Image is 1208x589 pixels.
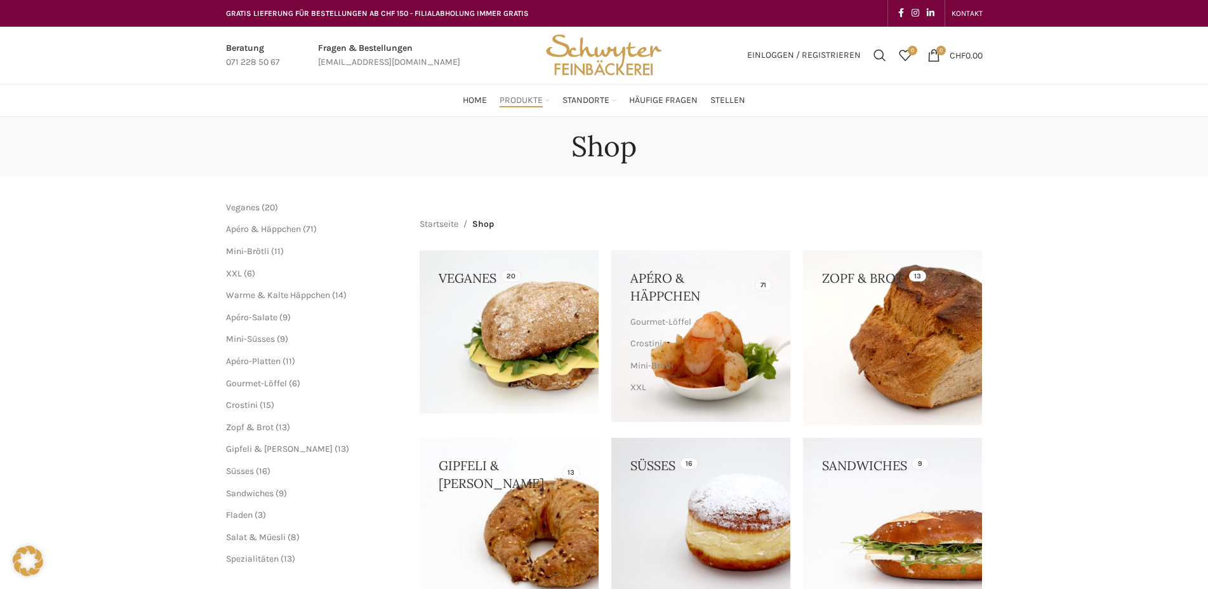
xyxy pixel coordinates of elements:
[226,378,287,389] a: Gourmet-Löffel
[463,95,487,107] span: Home
[226,334,275,344] a: Mini-Süsses
[226,312,277,323] a: Apéro-Salate
[629,88,698,113] a: Häufige Fragen
[562,95,609,107] span: Standorte
[280,334,285,344] span: 9
[571,130,637,163] h1: Shop
[226,246,269,257] a: Mini-Brötli
[226,224,301,234] a: Apéro & Häppchen
[936,46,946,55] span: 0
[630,398,768,420] a: Warme & Kalte Häppchen
[338,443,346,454] span: 13
[335,290,343,301] span: 14
[867,43,893,68] a: Suchen
[226,290,330,301] a: Warme & Kalte Häppchen
[541,49,666,60] a: Site logo
[945,1,989,26] div: Secondary navigation
[952,1,983,26] a: KONTAKT
[630,311,768,333] a: Gourmet-Löffel
[226,510,253,520] a: Fladen
[247,268,252,279] span: 6
[541,27,666,84] img: Bäckerei Schwyter
[220,88,989,113] div: Main navigation
[950,50,966,60] span: CHF
[226,466,254,477] a: Süsses
[274,246,281,257] span: 11
[226,400,258,410] a: Crostini
[500,95,543,107] span: Produkte
[284,553,292,564] span: 13
[226,41,280,70] a: Infobox link
[747,51,861,60] span: Einloggen / Registrieren
[282,312,288,323] span: 9
[226,488,274,499] a: Sandwiches
[259,466,267,477] span: 16
[908,46,917,55] span: 0
[226,422,274,433] a: Zopf & Brot
[420,217,458,231] a: Startseite
[630,377,768,398] a: XXL
[226,202,260,213] a: Veganes
[226,443,333,454] a: Gipfeli & [PERSON_NAME]
[629,95,698,107] span: Häufige Fragen
[226,553,279,564] a: Spezialitäten
[306,224,314,234] span: 71
[292,378,297,389] span: 6
[420,217,494,231] nav: Breadcrumb
[318,41,460,70] a: Infobox link
[263,400,271,410] span: 15
[710,95,745,107] span: Stellen
[562,88,616,113] a: Standorte
[279,422,287,433] span: 13
[258,510,263,520] span: 3
[463,88,487,113] a: Home
[741,43,867,68] a: Einloggen / Registrieren
[472,217,494,231] span: Shop
[908,4,923,22] a: Instagram social link
[286,356,292,367] span: 11
[894,4,908,22] a: Facebook social link
[893,43,918,68] a: 0
[226,9,529,18] span: GRATIS LIEFERUNG FÜR BESTELLUNGEN AB CHF 150 - FILIALABHOLUNG IMMER GRATIS
[291,532,296,543] span: 8
[950,50,983,60] bdi: 0.00
[226,532,286,543] a: Salat & Müesli
[923,4,938,22] a: Linkedin social link
[265,202,275,213] span: 20
[630,333,768,355] a: Crostini
[630,355,768,377] a: Mini-Brötli
[279,488,284,499] span: 9
[226,268,242,279] a: XXL
[893,43,918,68] div: Meine Wunschliste
[710,88,745,113] a: Stellen
[226,356,281,367] a: Apéro-Platten
[952,9,983,18] span: KONTAKT
[500,88,550,113] a: Produkte
[921,43,989,68] a: 0 CHF0.00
